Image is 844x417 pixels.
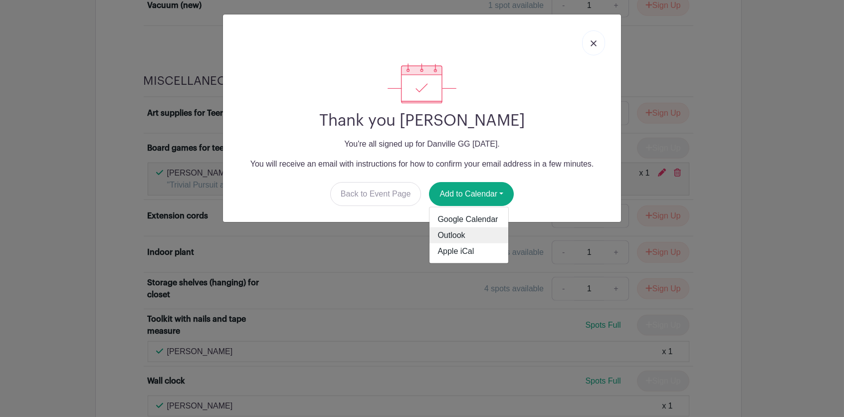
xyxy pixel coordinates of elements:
a: Outlook [429,227,508,243]
a: Google Calendar [429,211,508,227]
button: Add to Calendar [429,182,514,206]
a: Back to Event Page [330,182,422,206]
img: signup_complete-c468d5dda3e2740ee63a24cb0ba0d3ce5d8a4ecd24259e683200fb1569d990c8.svg [388,63,456,103]
img: close_button-5f87c8562297e5c2d7936805f587ecaba9071eb48480494691a3f1689db116b3.svg [591,40,597,46]
h2: Thank you [PERSON_NAME] [231,111,613,130]
p: You're all signed up for Danville GG [DATE]. [231,138,613,150]
a: Apple iCal [429,243,508,259]
p: You will receive an email with instructions for how to confirm your email address in a few minutes. [231,158,613,170]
